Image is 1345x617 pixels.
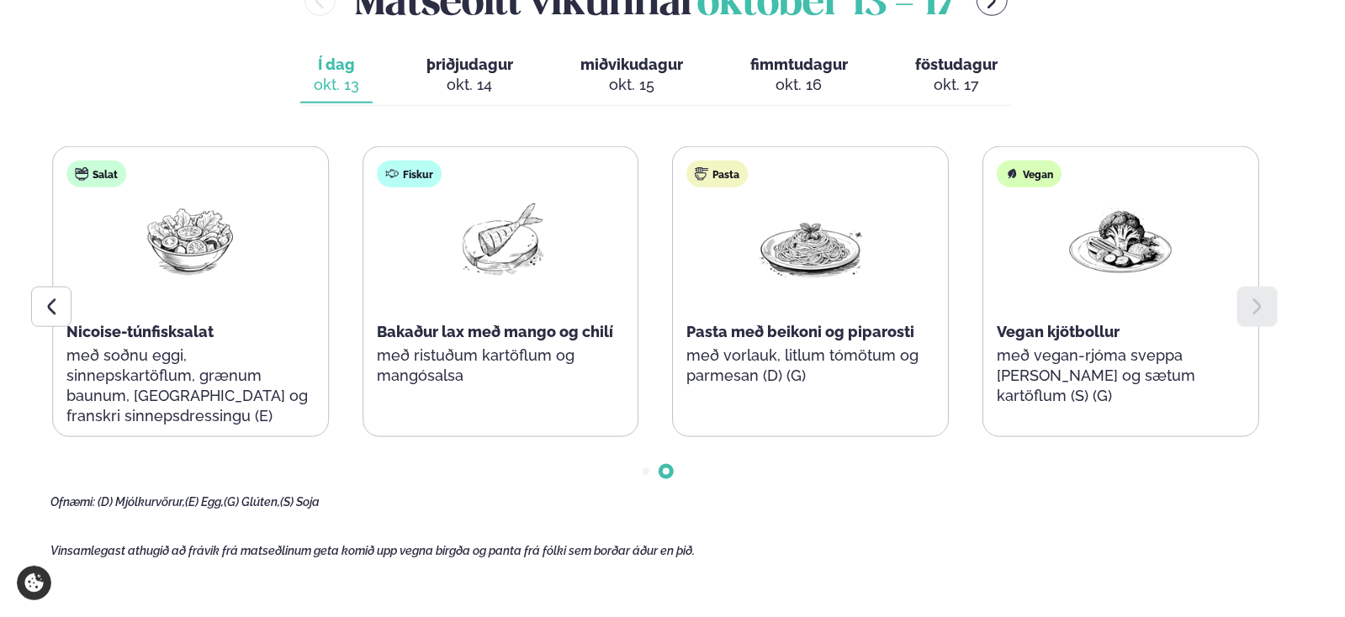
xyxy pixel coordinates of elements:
[66,161,126,187] div: Salat
[300,48,373,103] button: Í dag okt. 13
[757,201,865,280] img: Spagetti.png
[17,566,51,600] a: Cookie settings
[66,345,315,426] p: með soðnu eggi, sinnepskartöflum, grænum baunum, [GEOGRAPHIC_DATA] og franskri sinnepsdressingu (E)
[997,345,1245,406] p: með vegan-rjóma sveppa [PERSON_NAME] og sætum kartöflum (S) (G)
[314,75,359,95] div: okt. 13
[997,323,1120,340] span: Vegan kjötbollur
[66,323,214,340] span: Nicoise-túnfisksalat
[643,468,649,475] span: Go to slide 1
[75,167,88,181] img: salad.svg
[1067,201,1175,280] img: Vegan.png
[997,161,1062,187] div: Vegan
[280,495,320,509] span: (S) Soja
[314,55,359,75] span: Í dag
[687,345,935,386] p: með vorlauk, litlum tómötum og parmesan (D) (G)
[50,495,95,509] span: Ofnæmi:
[915,55,998,73] span: föstudagur
[377,345,625,386] p: með ristuðum kartöflum og mangósalsa
[580,55,683,73] span: miðvikudagur
[750,75,848,95] div: okt. 16
[385,167,399,181] img: fish.svg
[426,55,513,73] span: þriðjudagur
[224,495,280,509] span: (G) Glúten,
[750,55,848,73] span: fimmtudagur
[426,75,513,95] div: okt. 14
[136,201,244,278] img: Salad.png
[687,161,749,187] div: Pasta
[377,323,613,340] span: Bakaður lax með mango og chilí
[447,201,554,278] img: Fish.png
[915,75,998,95] div: okt. 17
[580,75,683,95] div: okt. 15
[737,48,861,103] button: fimmtudagur okt. 16
[696,167,709,181] img: pasta.svg
[185,495,224,509] span: (E) Egg,
[98,495,185,509] span: (D) Mjólkurvörur,
[687,323,915,340] span: Pasta með beikoni og piparosti
[1005,167,1019,181] img: Vegan.svg
[567,48,696,103] button: miðvikudagur okt. 15
[902,48,1011,103] button: föstudagur okt. 17
[377,161,442,187] div: Fiskur
[663,468,670,475] span: Go to slide 2
[50,544,695,557] span: Vinsamlegast athugið að frávik frá matseðlinum geta komið upp vegna birgða og panta frá fólki sem...
[413,48,527,103] button: þriðjudagur okt. 14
